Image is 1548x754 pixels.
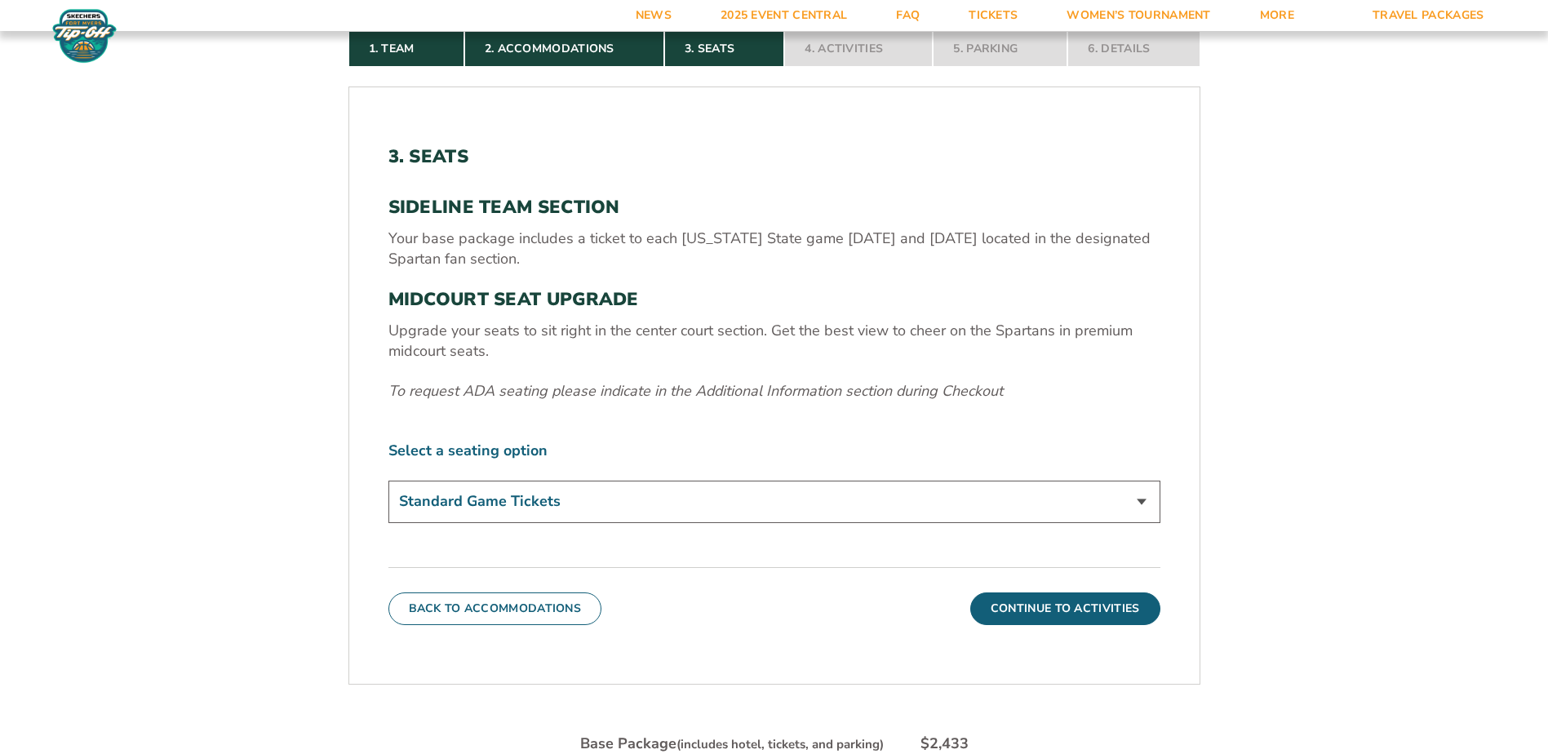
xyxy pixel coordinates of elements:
[388,289,1160,310] h3: MIDCOURT SEAT UPGRADE
[388,321,1160,361] p: Upgrade your seats to sit right in the center court section. Get the best view to cheer on the Sp...
[388,592,602,625] button: Back To Accommodations
[388,197,1160,218] h3: SIDELINE TEAM SECTION
[920,734,969,754] div: $2,433
[464,31,664,67] a: 2. Accommodations
[388,228,1160,269] p: Your base package includes a ticket to each [US_STATE] State game [DATE] and [DATE] located in th...
[676,736,884,752] small: (includes hotel, tickets, and parking)
[388,146,1160,167] h2: 3. Seats
[348,31,464,67] a: 1. Team
[49,8,120,64] img: Fort Myers Tip-Off
[970,592,1160,625] button: Continue To Activities
[388,381,1003,401] em: To request ADA seating please indicate in the Additional Information section during Checkout
[388,441,1160,461] label: Select a seating option
[580,734,884,754] div: Base Package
